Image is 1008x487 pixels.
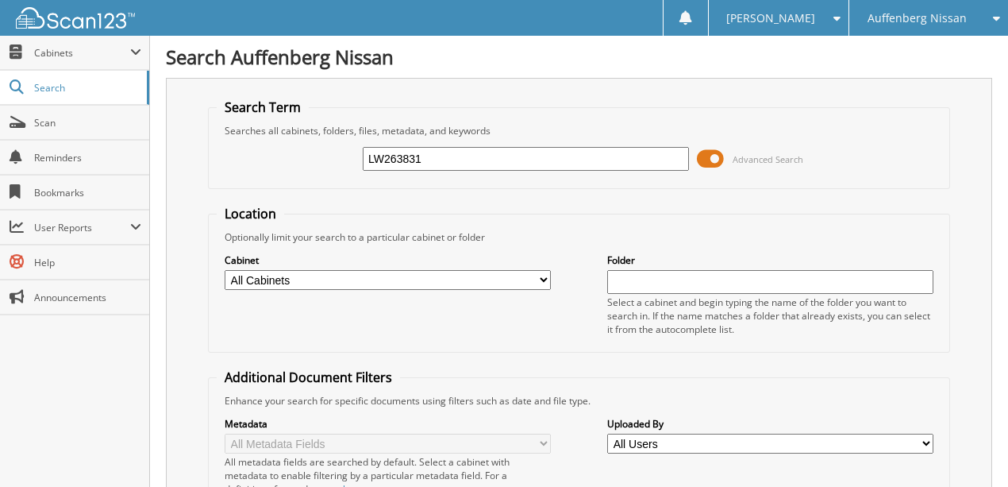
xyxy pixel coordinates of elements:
[34,151,141,164] span: Reminders
[217,230,941,244] div: Optionally limit your search to a particular cabinet or folder
[217,369,400,386] legend: Additional Document Filters
[733,153,803,165] span: Advanced Search
[34,46,130,60] span: Cabinets
[34,81,139,95] span: Search
[868,14,967,23] span: Auffenberg Nissan
[166,44,992,70] h1: Search Auffenberg Nissan
[34,116,141,129] span: Scan
[34,221,130,234] span: User Reports
[607,253,933,267] label: Folder
[34,291,141,304] span: Announcements
[34,186,141,199] span: Bookmarks
[217,205,284,222] legend: Location
[225,253,551,267] label: Cabinet
[225,417,551,431] label: Metadata
[929,411,1008,487] iframe: Chat Widget
[217,99,309,116] legend: Search Term
[217,394,941,408] div: Enhance your search for specific documents using filters such as date and file type.
[607,296,933,336] div: Select a cabinet and begin typing the name of the folder you want to search in. If the name match...
[217,124,941,137] div: Searches all cabinets, folders, files, metadata, and keywords
[34,256,141,269] span: Help
[607,417,933,431] label: Uploaded By
[16,7,135,29] img: scan123-logo-white.svg
[726,14,815,23] span: [PERSON_NAME]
